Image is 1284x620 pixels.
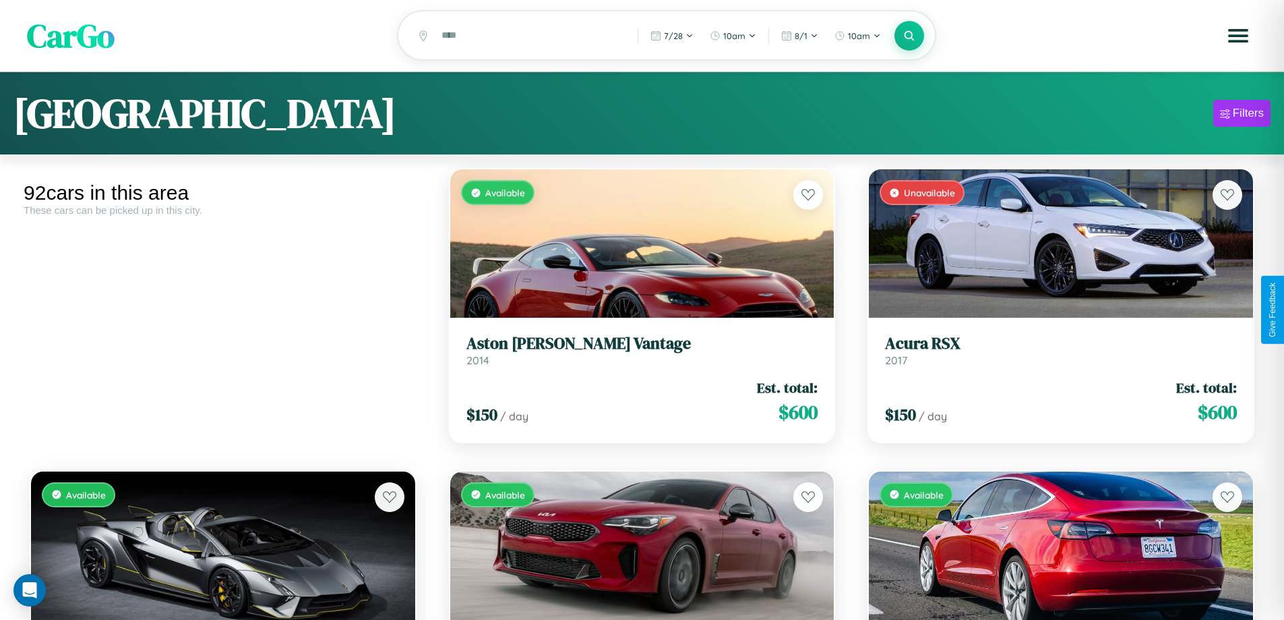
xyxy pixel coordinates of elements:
span: / day [500,410,528,423]
button: 10am [703,25,763,47]
div: Give Feedback [1268,283,1277,337]
h3: Acura RSX [885,334,1237,354]
span: Available [485,489,525,501]
a: Acura RSX2017 [885,334,1237,367]
h1: [GEOGRAPHIC_DATA] [13,86,396,141]
span: Est. total: [757,378,818,397]
span: 7 / 28 [664,30,683,41]
span: 10am [848,30,870,41]
span: Available [485,187,525,198]
div: 92 cars in this area [24,181,423,204]
a: Aston [PERSON_NAME] Vantage2014 [466,334,818,367]
button: 8/1 [774,25,825,47]
button: 10am [828,25,888,47]
span: Available [904,489,944,501]
span: Available [66,489,106,501]
button: Filters [1213,100,1271,127]
span: Est. total: [1176,378,1237,397]
span: $ 600 [778,399,818,426]
div: Open Intercom Messenger [13,574,46,607]
div: These cars can be picked up in this city. [24,204,423,216]
span: $ 600 [1198,399,1237,426]
div: Filters [1233,107,1264,120]
h3: Aston [PERSON_NAME] Vantage [466,334,818,354]
span: $ 150 [466,403,497,426]
span: 10am [723,30,745,41]
span: / day [919,410,947,423]
button: 7/28 [644,25,700,47]
span: 8 / 1 [795,30,807,41]
button: Open menu [1219,17,1257,55]
span: 2017 [885,354,907,367]
span: CarGo [27,13,115,58]
span: $ 150 [885,403,916,426]
span: 2014 [466,354,489,367]
span: Unavailable [904,187,955,198]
